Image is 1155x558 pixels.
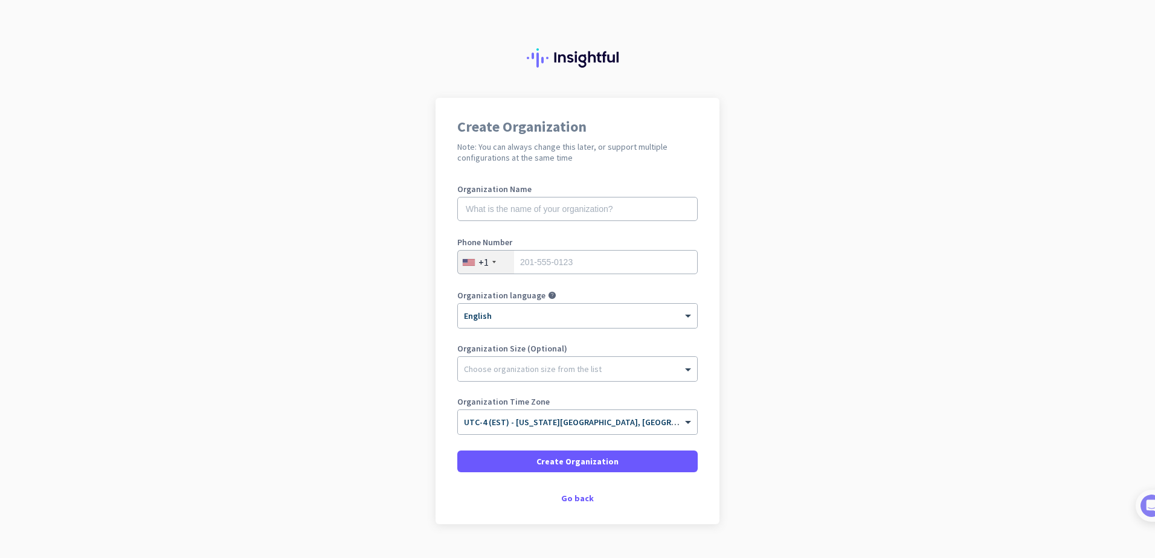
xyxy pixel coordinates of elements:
label: Organization Size (Optional) [457,344,698,353]
h2: Note: You can always change this later, or support multiple configurations at the same time [457,141,698,163]
input: 201-555-0123 [457,250,698,274]
img: Insightful [527,48,628,68]
h1: Create Organization [457,120,698,134]
i: help [548,291,556,300]
div: +1 [478,256,489,268]
span: Create Organization [536,455,619,467]
div: Go back [457,494,698,502]
button: Create Organization [457,451,698,472]
input: What is the name of your organization? [457,197,698,221]
label: Organization Name [457,185,698,193]
label: Organization language [457,291,545,300]
label: Organization Time Zone [457,397,698,406]
label: Phone Number [457,238,698,246]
